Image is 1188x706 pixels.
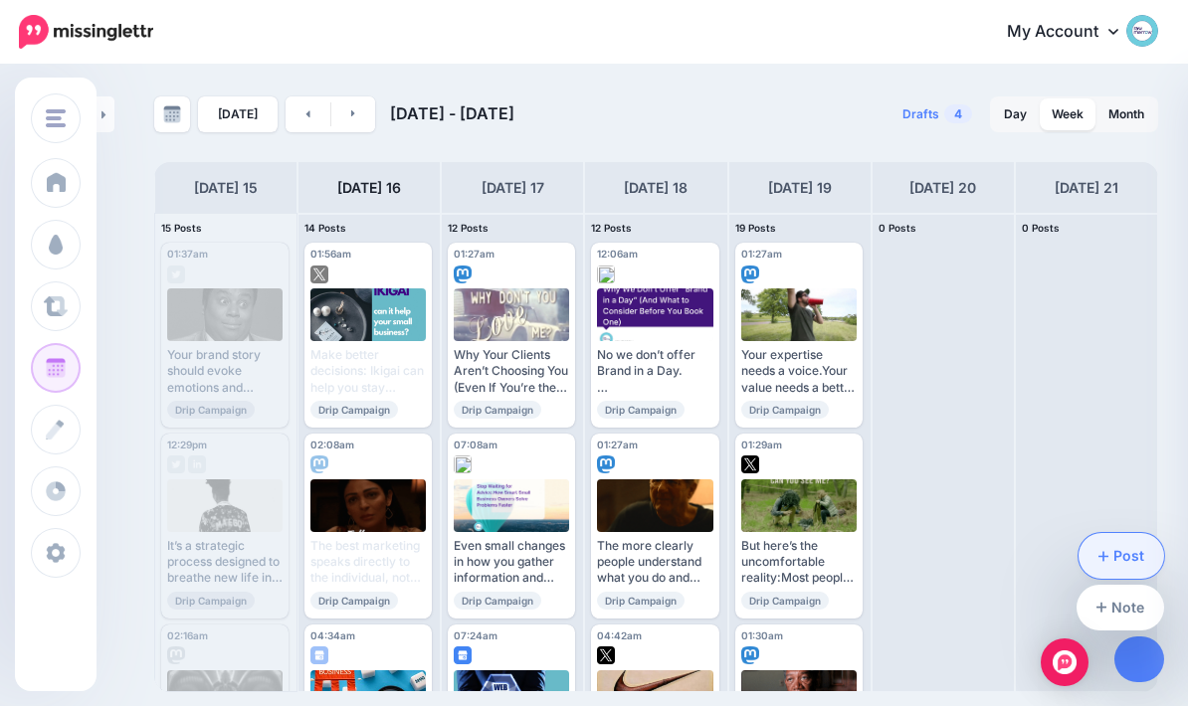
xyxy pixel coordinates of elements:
h4: [DATE] 19 [768,176,832,200]
span: Drip Campaign [310,592,398,610]
span: Drip Campaign [167,401,255,419]
img: twitter-square.png [741,455,759,473]
span: Drip Campaign [454,401,541,419]
a: [DATE] [198,96,278,132]
a: My Account [987,8,1158,57]
img: google_business-square.png [310,646,328,664]
a: Post [1079,533,1165,579]
span: 02:08am [310,439,354,450]
img: mastodon-square.png [310,455,328,473]
span: 12:29pm [167,439,207,450]
span: 01:30am [741,629,783,641]
span: Drip Campaign [310,401,398,419]
span: Drip Campaign [741,592,829,610]
span: Drip Campaign [454,592,541,610]
div: Open Intercom Messenger [1041,638,1089,686]
a: Day [992,98,1039,130]
h4: [DATE] 17 [482,176,544,200]
span: 4 [944,104,972,123]
span: 07:08am [454,439,497,450]
span: Drip Campaign [741,401,829,419]
img: google_business-square.png [454,646,472,664]
span: 01:27am [741,248,782,260]
span: [DATE] - [DATE] [390,103,514,123]
span: 02:16am [167,629,208,641]
span: 04:42am [597,629,642,641]
span: 01:56am [310,248,351,260]
div: But here’s the uncomfortable reality:Most people don’t know you exist. Read more 👉 [URL] [741,538,857,587]
img: mastodon-square.png [597,455,615,473]
span: Drafts [902,108,939,120]
div: Why Your Clients Aren’t Choosing You (Even If You’re the Best) ▸ [URL] [454,347,569,396]
a: Month [1096,98,1156,130]
span: 01:29am [741,439,782,450]
img: bluesky-square.png [597,265,615,283]
span: 19 Posts [735,222,776,234]
div: Even small changes in how you gather information and make decisions can save hours and improve sm... [454,538,569,587]
span: 01:37am [167,248,208,260]
div: The more clearly people understand what you do and how it helps them, the easier it is for them t... [597,538,712,587]
img: twitter-square.png [597,646,615,664]
img: menu.png [46,109,66,127]
img: mastodon-square.png [741,646,759,664]
img: twitter-grey-square.png [167,455,185,473]
span: 14 Posts [304,222,346,234]
span: 12 Posts [591,222,632,234]
img: mastodon-square.png [741,265,759,283]
a: Drafts4 [891,96,984,132]
span: 15 Posts [161,222,202,234]
div: No we don’t offer Brand in a Day. Read more 👉 [URL] #branding [597,347,712,396]
img: Missinglettr [19,15,153,49]
img: linkedin-grey-square.png [188,455,206,473]
div: Your brand story should evoke emotions and convey your brand's mission, values, and purpose. Read... [167,347,283,396]
span: Drip Campaign [597,401,685,419]
span: 0 Posts [1022,222,1060,234]
div: It’s a strategic process designed to breathe new life into your brand, enhancing its image and po... [167,538,283,587]
span: 01:27am [454,248,495,260]
span: 12 Posts [448,222,489,234]
a: Week [1040,98,1095,130]
h4: [DATE] 21 [1055,176,1118,200]
img: mastodon-grey-square.png [167,646,185,664]
span: 0 Posts [879,222,916,234]
span: Drip Campaign [597,592,685,610]
span: 04:34am [310,629,355,641]
div: Make better decisions: Ikigai can help you stay grounded in your core values, leading to more eth... [310,347,426,396]
h4: [DATE] 16 [337,176,401,200]
div: Your expertise needs a voice.Your value needs a better story.Your business needs a brand that act... [741,347,857,396]
a: Note [1077,585,1165,630]
span: 12:06am [597,248,638,260]
h4: [DATE] 15 [194,176,258,200]
span: 07:24am [454,629,497,641]
span: Drip Campaign [167,592,255,610]
h4: [DATE] 20 [909,176,976,200]
img: calendar-grey-darker.png [163,105,181,123]
img: bluesky-square.png [454,455,472,473]
img: twitter-square.png [310,265,328,283]
h4: [DATE] 18 [624,176,688,200]
div: The best marketing speaks directly to the individual, not the masses. Read more 👉 [URL] #GoodMark... [310,538,426,587]
img: twitter-grey-square.png [167,265,185,283]
span: 01:27am [597,439,638,450]
img: mastodon-square.png [454,265,472,283]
